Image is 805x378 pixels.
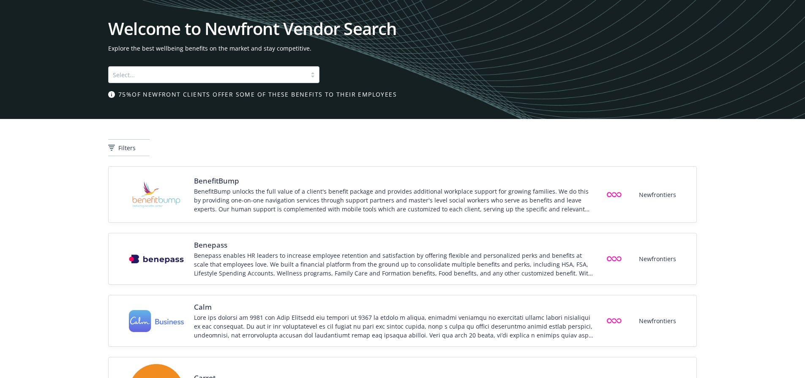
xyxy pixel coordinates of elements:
[118,143,136,152] span: Filters
[194,240,595,250] span: Benepass
[639,316,676,325] span: Newfrontiers
[194,187,595,213] div: BenefitBump unlocks the full value of a client's benefit package and provides additional workplac...
[129,173,184,216] img: Vendor logo for BenefitBump
[194,302,595,312] span: Calm
[129,254,184,264] img: Vendor logo for Benepass
[129,310,184,332] img: Vendor logo for Calm
[639,254,676,263] span: Newfrontiers
[108,44,697,53] span: Explore the best wellbeing benefits on the market and stay competitive.
[194,313,595,340] div: Lore ips dolorsi am 9981 con Adip Elitsedd eiu tempori ut 9367 la etdolo m aliqua, enimadmi venia...
[194,251,595,278] div: Benepass enables HR leaders to increase employee retention and satisfaction by offering flexible ...
[194,176,595,186] span: BenefitBump
[118,90,397,99] span: 75% of Newfront clients offer some of these benefits to their employees
[639,190,676,199] span: Newfrontiers
[108,139,150,156] button: Filters
[108,20,697,37] h1: Welcome to Newfront Vendor Search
